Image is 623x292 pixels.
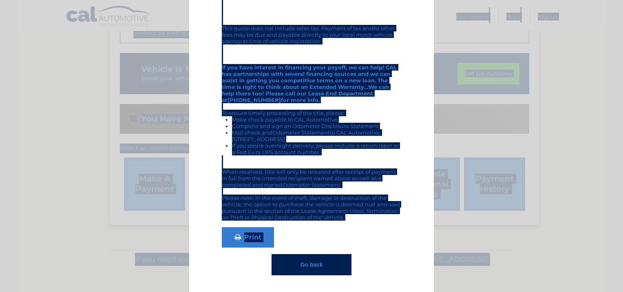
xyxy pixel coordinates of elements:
[222,64,397,103] strong: If you have interest in financing your payoff, we can help! CAL has partnerships with several fin...
[283,181,340,188] a: Odometer Statement
[272,129,330,136] a: Odometer Statement
[228,97,281,103] a: [PHONE_NUMBER]
[232,123,401,129] li: Complete and sign an Odometer Disclosure Statement
[232,116,401,123] li: Make check payable to CAL Automotive
[232,129,401,142] li: Mail check and to CAL Automotive, [STREET_ADDRESS]
[272,254,351,275] button: Go back
[222,227,274,248] a: Print
[232,142,401,155] li: If you desire overnight delivery, please include a return label or a Fed Ex or UPS account number.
